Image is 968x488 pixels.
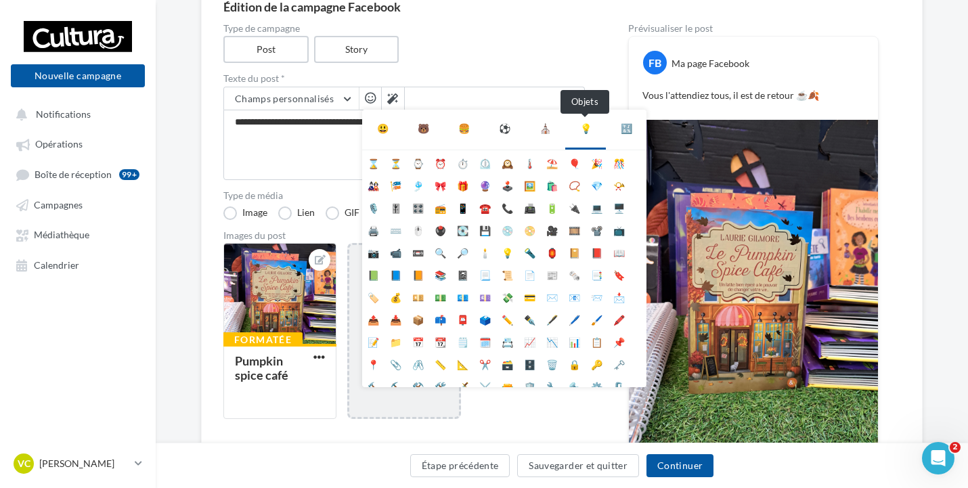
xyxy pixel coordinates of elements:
li: ⛱️ [541,150,563,173]
li: 📕 [586,240,608,262]
li: 💷 [474,284,496,307]
button: Champs personnalisés [224,87,359,110]
li: 📃 [474,262,496,284]
li: 📫 [429,307,452,329]
div: 💡 [580,120,592,137]
p: [PERSON_NAME] [39,457,129,470]
li: 📁 [384,329,407,351]
li: 💎 [586,173,608,195]
li: 🛠️ [429,374,452,396]
li: 📱 [452,195,474,217]
span: Calendrier [34,259,79,271]
li: 📺 [608,217,630,240]
li: 🕰️ [496,150,519,173]
li: 📚 [429,262,452,284]
a: Opérations [8,131,148,156]
li: 🖲️ [429,217,452,240]
li: 📝 [362,329,384,351]
li: 📆 [429,329,452,351]
li: 🔨 [362,374,384,396]
li: 🏷️ [362,284,384,307]
li: 🗓️ [474,329,496,351]
li: 📑 [586,262,608,284]
li: 🔧 [541,374,563,396]
li: 💾 [474,217,496,240]
li: 🛡️ [519,374,541,396]
li: 🕯️ [474,240,496,262]
li: 🔖 [608,262,630,284]
li: 📠 [519,195,541,217]
li: 📷 [362,240,384,262]
li: 🔮 [474,173,496,195]
li: 📨 [586,284,608,307]
li: 📄 [519,262,541,284]
li: 🎁 [452,173,474,195]
li: 💰 [384,284,407,307]
li: 🎚️ [384,195,407,217]
li: 📽️ [586,217,608,240]
li: 🗒️ [452,329,474,351]
button: Continuer [646,454,713,477]
li: 🎈 [563,150,586,173]
li: 📦 [407,307,429,329]
li: 💡 [496,240,519,262]
li: 🔫 [496,374,519,396]
li: 🔦 [519,240,541,262]
li: ⏱️ [452,150,474,173]
li: 🏮 [541,240,563,262]
li: ✉️ [541,284,563,307]
li: 📞 [496,195,519,217]
li: 🔌 [563,195,586,217]
div: Objets [560,90,609,114]
span: VC [18,457,30,470]
li: 🎛️ [407,195,429,217]
li: ☎️ [474,195,496,217]
a: Calendrier [8,252,148,277]
li: 📻 [429,195,452,217]
li: 🎏 [384,173,407,195]
button: Étape précédente [410,454,510,477]
li: 🖋️ [541,307,563,329]
li: 💳 [519,284,541,307]
li: 💸 [496,284,519,307]
li: 📙 [407,262,429,284]
li: 🗜️ [608,374,630,396]
li: 🎊 [608,150,630,173]
li: ⌚ [407,150,429,173]
label: Type de média [223,191,585,200]
label: GIF [326,206,359,220]
li: 📍 [362,351,384,374]
li: 🖱️ [407,217,429,240]
label: Lien [278,206,315,220]
span: Opérations [35,139,83,150]
li: 📇 [496,329,519,351]
li: 🎥 [541,217,563,240]
button: Sauvegarder et quitter [517,454,639,477]
li: 🖊️ [563,307,586,329]
a: Campagnes [8,192,148,217]
li: 🗡️ [452,374,474,396]
li: 🖼️ [519,173,541,195]
li: 📗 [362,262,384,284]
li: ⛏️ [384,374,407,396]
li: 📐 [452,351,474,374]
div: 😃 [377,120,389,137]
span: Médiathèque [34,229,89,241]
li: 📈 [519,329,541,351]
li: 🎐 [407,173,429,195]
li: 📓 [452,262,474,284]
li: 🖍️ [608,307,630,329]
li: 📀 [519,217,541,240]
li: 📌 [608,329,630,351]
li: 📘 [384,262,407,284]
span: Champs personnalisés [235,93,334,104]
li: 🌡️ [519,150,541,173]
div: 🍔 [458,120,470,137]
li: 📧 [563,284,586,307]
li: 🎙️ [362,195,384,217]
li: 📤 [362,307,384,329]
li: 🎉 [586,150,608,173]
span: Boîte de réception [35,169,112,180]
li: 📋 [586,329,608,351]
div: ⚽ [499,120,510,137]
